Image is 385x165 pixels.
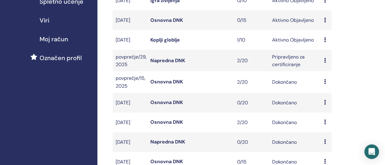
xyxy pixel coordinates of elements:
[272,99,296,106] font: Dokončano
[40,16,49,24] font: Viri
[150,37,180,43] a: Koplji globlje
[150,17,183,23] a: Osnovna DNK
[150,99,183,106] a: Osnovna DNK
[364,144,379,159] div: Open Intercom Messenger
[272,37,313,43] font: Aktivno Objavljeno
[150,139,185,145] a: Napredna DNK
[150,158,183,165] a: Osnovna DNK
[272,119,296,126] font: Dokončano
[150,119,183,125] a: Osnovna DNK
[272,54,304,68] font: Pripravljeno za certificiranje
[116,139,130,145] font: [DATE]
[116,75,145,89] font: povprečje/15, 2025
[272,159,296,165] font: Dokončano
[272,17,313,23] font: Aktivno Objavljeno
[237,139,248,145] font: 0/20
[116,119,130,126] font: [DATE]
[150,79,183,85] a: Osnovna DNK
[116,99,130,106] font: [DATE]
[116,159,130,165] font: [DATE]
[237,37,245,43] font: 1/10
[237,57,248,64] font: 2/20
[40,54,82,62] font: Označen profil
[237,119,248,126] font: 2/20
[272,139,296,145] font: Dokončano
[116,54,147,68] font: povprečje/29, 2025
[237,99,248,106] font: 0/20
[272,79,296,85] font: Dokončano
[40,35,68,43] font: Moj račun
[150,57,185,64] a: Napredna DNK
[237,159,247,165] font: 0/15
[116,37,130,43] font: [DATE]
[237,17,247,23] font: 0/15
[116,17,130,23] font: [DATE]
[237,79,248,85] font: 2/20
